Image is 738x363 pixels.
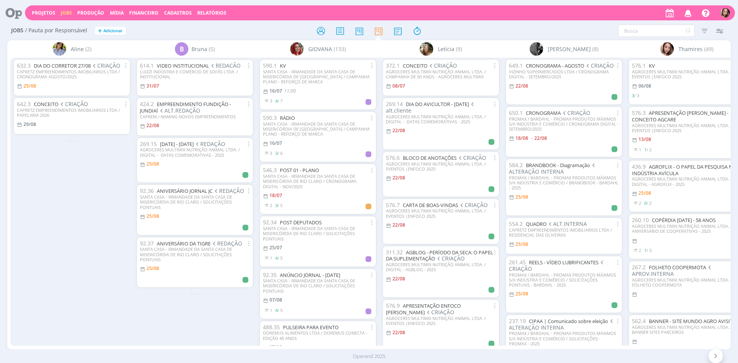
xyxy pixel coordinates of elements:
span: 22/08 [146,122,159,129]
span: 92.35 [263,271,277,278]
span: / 6 [275,150,283,156]
span: 269.15 [140,140,157,148]
span: 576.9 [386,302,400,309]
span: 261.45 [509,259,526,266]
span: alt.cliente [386,100,475,114]
: 07/08 [269,297,282,303]
a: VIDEO INSTITUCIONAL [157,62,209,69]
a: Produção [77,10,104,16]
span: / Pauta por Responsável [25,27,87,34]
a: CRONOGRAMA [526,109,561,116]
div: DOREMUS ALIMENTOS LTDA / DOREMUS CONECTA - EDIÇÃO 40 ANOS [263,330,373,340]
div: SANTA CASA - IRMANDADE DA SANTA CASA DE MISERICÓRDIA DE RIO CLARO / SOLICITAÇÕES PONTUAIS [263,278,373,293]
span: REDAÇÃO [211,240,242,247]
span: GIOVANA [308,45,332,53]
: 29/08 [23,121,36,128]
span: CRIAÇÃO [435,255,465,262]
span: (8) [592,45,598,53]
span: 260.10 [632,216,649,224]
: 25/08 [23,83,36,89]
span: 267.2 [632,264,646,271]
span: 488.35 [263,323,280,331]
a: Mídia [110,10,124,16]
button: Mídia [108,10,126,16]
span: / 5 [275,307,283,313]
span: 25/08 [146,161,159,167]
a: AGROFLIX - O PAPEL DA PESQUISA NA INDÚSTRIA AVÍCULA [632,163,736,177]
span: REDAÇÃO [213,187,244,194]
span: Bruna [191,45,207,53]
span: Cadastros [164,10,192,16]
span: 614.1 [140,62,154,69]
span: 3 [275,150,278,156]
a: POST 01 - PLANO [280,167,319,174]
: 13/08 [638,136,651,143]
span: 1 [270,255,272,261]
img: A [53,42,66,56]
span: (5) [209,45,215,53]
a: CIPAA | Comunicado sobre eleição [529,318,608,325]
a: CRONOGRAMA - AGOSTO [526,62,584,69]
div: AGROCERES MULTIMIX NUTRIÇÃO ANIMAL LTDA. / DIGITAL - DATAS COMEMORATIVAS - 2025 [386,114,496,124]
div: CAPREM / NAMING NOVOS EMPREENDIMENTOS [140,114,250,119]
button: T [720,6,730,20]
: 22/08 [392,222,405,228]
div: CAPRETZ EMPREENDIMENTOS IMOBILIARIOS LTDA / CRONOGRAMA AGOSTO/2025 [17,69,127,79]
span: 562.4 [632,317,646,325]
div: SANTA CASA - IRMANDADE DA SANTA CASA DE MISERICÓRDIA DE [GEOGRAPHIC_DATA] / CAMPANHA PLANO - REFO... [263,69,373,85]
span: 1 [639,147,641,152]
div: VIZINHO SUPERMERCADOS LTDA / CRONOGRAMA DIGITAL - SETEMBRO/2025 [509,69,619,79]
span: 2 [639,247,641,253]
span: Jobs [11,27,23,34]
: 18/07 [269,192,282,199]
: 25/08 [515,241,528,247]
span: Letícia [438,45,454,53]
span: / 3 [632,93,639,98]
span: Adicionar [103,28,123,33]
span: 4 [275,98,278,104]
: 25/08 [515,290,528,297]
div: PROMAX / BARDAHL - PROMAX PRODUTOS MÁXIMOS S/A INDÚSTRIA E COMÉRCIO / SOLICITAÇÕES - PROMAX - 2025 [509,331,619,346]
span: CRIAÇÃO [425,308,454,316]
span: 3 [275,202,278,208]
span: Aline [71,45,84,53]
span: 632.3 [17,62,31,69]
a: CONCEITO [403,62,427,69]
span: CRIAÇÃO [427,62,457,69]
a: APRESENTAÇÃO ENFOCO [PERSON_NAME] [386,302,461,316]
a: EMPREENDIMENTO FUNDIÇÃO - JUNDIAÍ [140,101,231,114]
span: REDAÇÃO [194,140,225,148]
span: CRIAÇÃO [509,259,605,272]
a: KV [649,62,655,69]
button: Relatórios [195,10,229,16]
span: 1 [270,307,272,313]
img: G [290,42,304,56]
: 07/08 [269,344,282,350]
div: SANTA CASA - IRMANDADE DA SANTA CASA DE MISERICÓRDIA DE RIO CLARO / SOLICITAÇÕES PONTUAIS [263,226,373,241]
div: SANTA CASA - IRMANDADE DA SANTA CASA DE MISERICÓRDIA DE RIO CLARO / SOLICITAÇÕES PONTUAIS [140,247,250,262]
span: 649.1 [509,62,523,69]
a: KV [280,62,286,69]
a: RÁDIO [280,114,295,121]
input: Busca [618,25,695,37]
: 22/08 [515,83,528,89]
div: AGROCERES MULTIMIX NUTRIÇÃO ANIMAL LTDA. / EVENTOS |ENFOCO 2025 [386,161,496,171]
span: 3 [270,150,272,156]
span: CRIAÇÃO [561,109,590,116]
span: 4 [275,307,278,313]
span: 546.3 [263,166,277,174]
div: SANTA CASA - IRMANDADE DA SANTA CASA DE MISERICÓRDIA DE RIO CLARO / CRONOGRAMA DIGITAL - NOV/2025 [263,174,373,189]
span: 436.9 [632,163,646,170]
a: POST DEPUTADOS [280,219,322,226]
: 25/08 [515,194,528,200]
a: Relatórios [197,10,226,16]
span: CRIAÇÃO [58,100,88,108]
a: PULSEIRA PARA EVENTO [283,324,339,331]
a: COPÉRDIA [DATE] - 58 ANOS [652,217,716,224]
span: 424.2 [140,100,154,108]
div: - - - [10,136,133,144]
span: 3 [632,93,634,98]
span: CRIAÇÃO [457,154,486,161]
span: 92.36 [140,187,154,194]
div: PROMAX / BARDAHL - PROMAX PRODUTOS MÁXIMOS S/A INDÚSTRIA E COMÉRCIO / SOLICITAÇÕES PONTUAIS - BAR... [509,272,619,288]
